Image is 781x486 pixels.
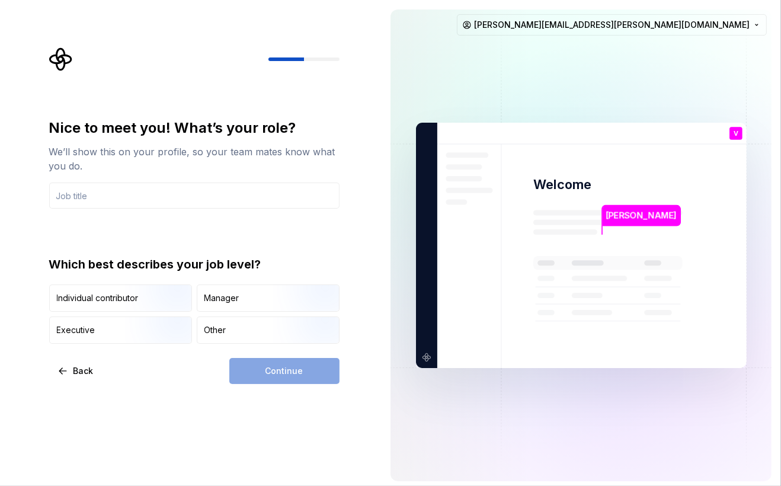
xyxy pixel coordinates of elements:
[49,183,340,209] input: Job title
[533,176,591,193] p: Welcome
[606,209,677,222] p: [PERSON_NAME]
[57,324,95,336] div: Executive
[204,292,239,304] div: Manager
[457,14,767,36] button: [PERSON_NAME][EMAIL_ADDRESS][PERSON_NAME][DOMAIN_NAME]
[57,292,139,304] div: Individual contributor
[49,358,104,384] button: Back
[474,19,750,31] span: [PERSON_NAME][EMAIL_ADDRESS][PERSON_NAME][DOMAIN_NAME]
[733,130,738,137] p: V
[49,256,340,273] div: Which best describes your job level?
[49,145,340,173] div: We’ll show this on your profile, so your team mates know what you do.
[204,324,226,336] div: Other
[73,365,94,377] span: Back
[49,47,73,71] svg: Supernova Logo
[49,119,340,138] div: Nice to meet you! What’s your role?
